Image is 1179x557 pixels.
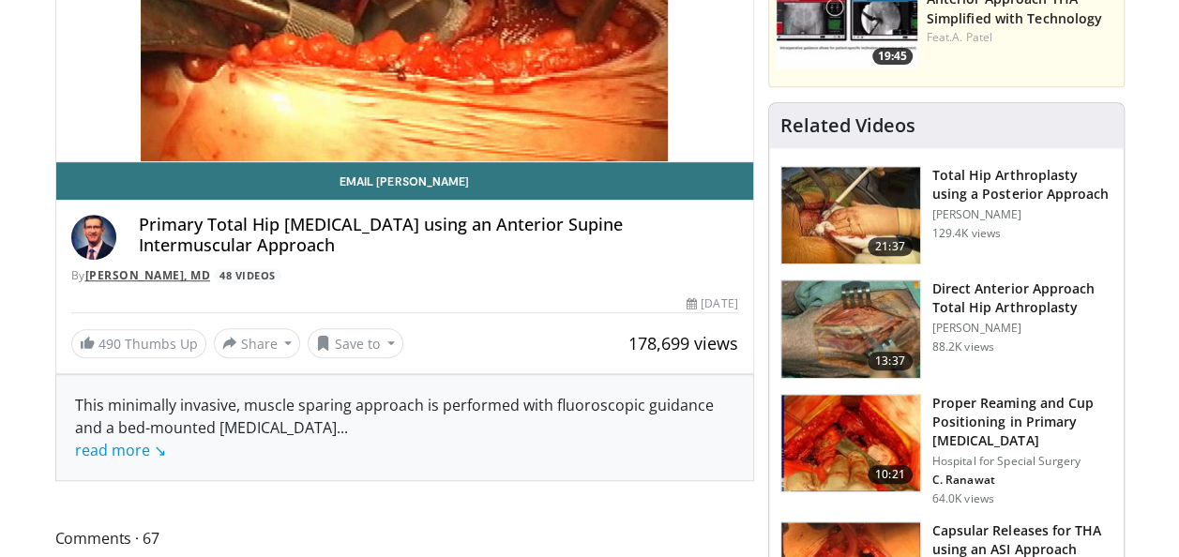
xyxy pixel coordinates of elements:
[780,114,915,137] h4: Related Videos
[85,267,211,283] a: [PERSON_NAME], MD
[927,29,1116,46] div: Feat.
[868,237,913,256] span: 21:37
[56,162,753,200] a: Email [PERSON_NAME]
[687,295,737,312] div: [DATE]
[781,395,920,492] img: 9ceeadf7-7a50-4be6-849f-8c42a554e74d.150x105_q85_crop-smart_upscale.jpg
[71,215,116,260] img: Avatar
[932,166,1112,203] h3: Total Hip Arthroplasty using a Posterior Approach
[75,394,734,461] div: This minimally invasive, muscle sparing approach is performed with fluoroscopic guidance and a be...
[932,454,1112,469] p: Hospital for Special Surgery
[780,279,1112,379] a: 13:37 Direct Anterior Approach Total Hip Arthroplasty [PERSON_NAME] 88.2K views
[214,328,301,358] button: Share
[932,226,1001,241] p: 129.4K views
[872,48,913,65] span: 19:45
[139,215,738,255] h4: Primary Total Hip [MEDICAL_DATA] using an Anterior Supine Intermuscular Approach
[98,335,121,353] span: 490
[868,465,913,484] span: 10:21
[780,166,1112,265] a: 21:37 Total Hip Arthroplasty using a Posterior Approach [PERSON_NAME] 129.4K views
[75,440,166,460] a: read more ↘
[308,328,403,358] button: Save to
[780,394,1112,506] a: 10:21 Proper Reaming and Cup Positioning in Primary [MEDICAL_DATA] Hospital for Special Surgery C...
[932,394,1112,450] h3: Proper Reaming and Cup Positioning in Primary [MEDICAL_DATA]
[781,280,920,378] img: 294118_0000_1.png.150x105_q85_crop-smart_upscale.jpg
[75,417,348,460] span: ...
[868,352,913,370] span: 13:37
[932,279,1112,317] h3: Direct Anterior Approach Total Hip Arthroplasty
[932,339,994,354] p: 88.2K views
[71,267,738,284] div: By
[781,167,920,264] img: 286987_0000_1.png.150x105_q85_crop-smart_upscale.jpg
[71,329,206,358] a: 490 Thumbs Up
[55,526,754,550] span: Comments 67
[628,332,738,354] span: 178,699 views
[932,473,1112,488] p: C. Ranawat
[932,491,994,506] p: 64.0K views
[932,207,1112,222] p: [PERSON_NAME]
[952,29,992,45] a: A. Patel
[932,321,1112,336] p: [PERSON_NAME]
[214,268,282,284] a: 48 Videos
